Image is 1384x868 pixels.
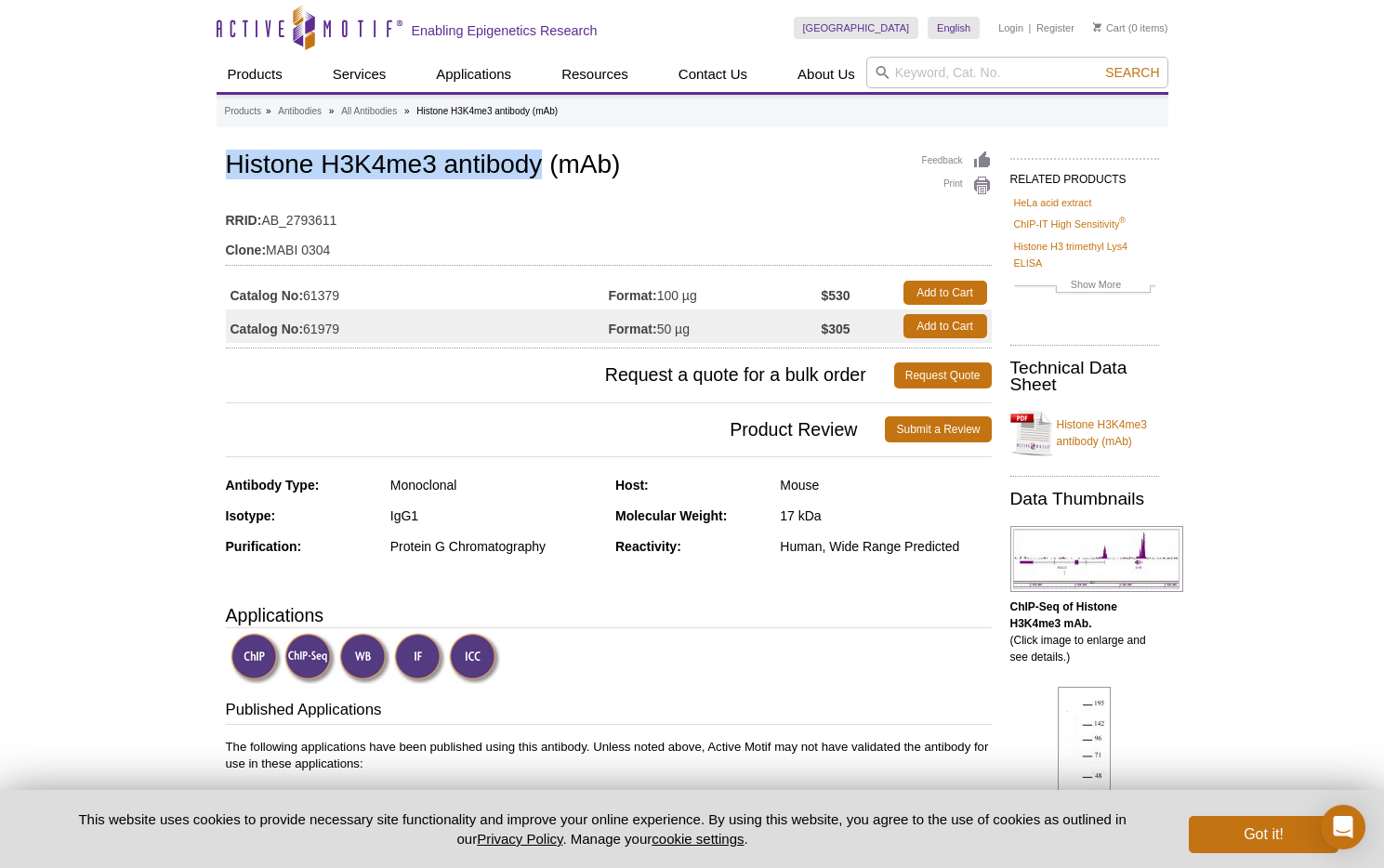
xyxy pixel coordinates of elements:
a: Histone H3K4me3 antibody (mAb) [1010,405,1159,461]
strong: $530 [821,287,850,304]
a: Products [217,57,294,92]
a: About Us [786,57,866,92]
a: All Antibodies [341,103,397,120]
strong: Catalog No: [231,321,304,337]
b: ChIP-Seq of Histone H3K4me3 mAb. [1010,600,1117,630]
p: This website uses cookies to provide necessary site functionality and improve your online experie... [46,809,1159,848]
h3: Applications [226,601,992,629]
img: Histone H3K4me3 antibody (mAb) tested by Western blot. [1058,687,1111,832]
img: Histone H3K4me3 antibody (mAb) tested by ChIP-Seq. [1010,526,1183,592]
a: Submit a Review [885,416,991,442]
div: Monoclonal [390,477,601,493]
img: Western Blot Validated [339,633,390,684]
strong: Antibody Type: [226,478,320,493]
p: (Click image to enlarge and see details.) [1010,598,1159,665]
a: Resources [550,57,639,92]
strong: Reactivity: [615,539,681,554]
td: 61379 [226,276,609,309]
li: » [266,106,271,116]
a: Contact Us [667,57,758,92]
li: (0 items) [1093,17,1168,39]
h2: Data Thumbnails [1010,491,1159,507]
strong: Format: [609,287,657,304]
a: English [928,17,980,39]
button: Search [1100,64,1165,81]
div: Mouse [780,477,991,493]
span: Search [1105,65,1159,80]
a: Histone H3 trimethyl Lys4 ELISA [1014,238,1155,271]
a: Add to Cart [903,314,987,338]
a: Products [225,103,261,120]
a: Print [922,176,992,196]
strong: Format: [609,321,657,337]
a: ChIP-IT High Sensitivity® [1014,216,1126,232]
td: 100 µg [609,276,822,309]
input: Keyword, Cat. No. [866,57,1168,88]
a: Register [1036,21,1074,34]
li: | [1029,17,1032,39]
a: Login [998,21,1023,34]
td: AB_2793611 [226,201,992,230]
a: Request Quote [894,362,992,388]
strong: Isotype: [226,508,276,523]
a: Add to Cart [903,281,987,305]
span: Request a quote for a bulk order [226,362,894,388]
div: Open Intercom Messenger [1321,805,1365,849]
a: Antibodies [278,103,322,120]
a: Show More [1014,276,1155,297]
div: Protein G Chromatography [390,538,601,555]
td: 50 µg [609,309,822,343]
button: cookie settings [652,831,744,847]
sup: ® [1119,217,1126,226]
img: Immunofluorescence Validated [394,633,445,684]
strong: Purification: [226,539,302,554]
strong: Molecular Weight: [615,508,727,523]
td: MABI 0304 [226,230,992,260]
h1: Histone H3K4me3 antibody (mAb) [226,151,992,182]
strong: RRID: [226,212,262,229]
div: IgG1 [390,507,601,524]
td: 61979 [226,309,609,343]
a: Cart [1093,21,1126,34]
div: 17 kDa [780,507,991,524]
a: Applications [425,57,522,92]
span: Product Review [226,416,886,442]
strong: $305 [821,321,850,337]
li: » [329,106,335,116]
button: Got it! [1189,816,1338,853]
a: [GEOGRAPHIC_DATA] [794,17,919,39]
img: Immunocytochemistry Validated [449,633,500,684]
img: ChIP Validated [231,633,282,684]
li: Histone H3K4me3 antibody (mAb) [416,106,558,116]
strong: Host: [615,478,649,493]
a: Feedback [922,151,992,171]
img: ChIP-Seq Validated [284,633,336,684]
strong: Clone: [226,242,267,258]
a: Services [322,57,398,92]
div: Human, Wide Range Predicted [780,538,991,555]
a: Privacy Policy [477,831,562,847]
img: Your Cart [1093,22,1101,32]
h2: Enabling Epigenetics Research [412,22,598,39]
h2: RELATED PRODUCTS [1010,158,1159,191]
h3: Published Applications [226,699,992,725]
strong: Catalog No: [231,287,304,304]
a: HeLa acid extract [1014,194,1092,211]
h2: Technical Data Sheet [1010,360,1159,393]
li: » [404,106,410,116]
